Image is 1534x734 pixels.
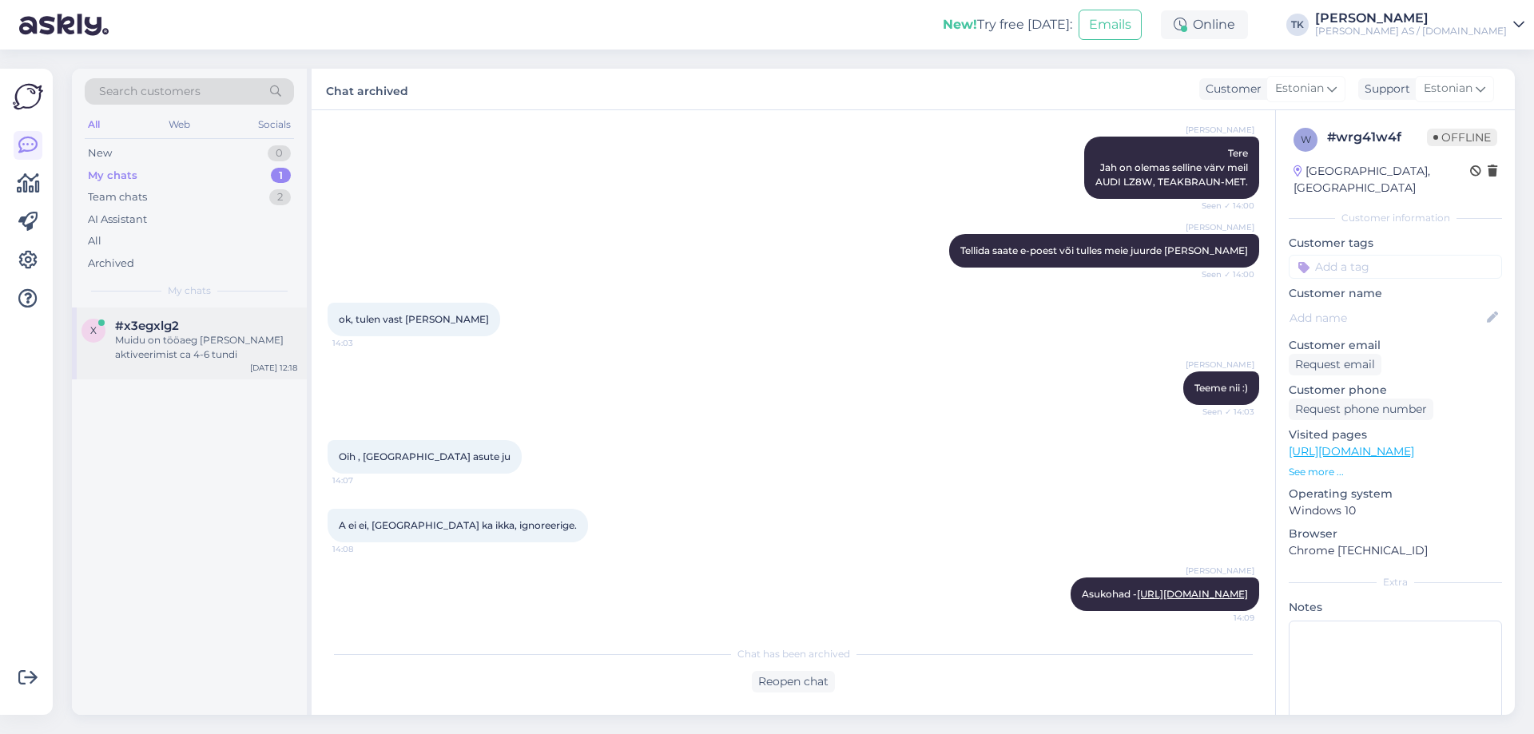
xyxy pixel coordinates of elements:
[1289,575,1502,589] div: Extra
[1289,542,1502,559] p: Chrome [TECHNICAL_ID]
[1358,81,1410,97] div: Support
[1427,129,1497,146] span: Offline
[1186,124,1254,136] span: [PERSON_NAME]
[737,647,850,661] span: Chat has been archived
[1327,128,1427,147] div: # wrg41w4f
[339,519,577,531] span: A ei ei, [GEOGRAPHIC_DATA] ka ikka, ignoreerige.
[1290,309,1484,327] input: Add name
[1194,612,1254,624] span: 14:09
[1082,588,1248,600] span: Asukohad -
[115,333,297,362] div: Muidu on tööaeg [PERSON_NAME] aktiveerimist ca 4-6 tundi
[168,284,211,298] span: My chats
[90,324,97,336] span: x
[1289,526,1502,542] p: Browser
[1315,12,1524,38] a: [PERSON_NAME][PERSON_NAME] AS / [DOMAIN_NAME]
[1289,427,1502,443] p: Visited pages
[1315,12,1507,25] div: [PERSON_NAME]
[165,114,193,135] div: Web
[339,313,489,325] span: ok, tulen vast [PERSON_NAME]
[250,362,297,374] div: [DATE] 12:18
[339,450,511,462] span: Oih , [GEOGRAPHIC_DATA] asute ju
[268,145,291,161] div: 0
[1095,147,1248,188] span: Tere Jah on olemas selline värv meil AUDI LZ8W, TEAKBRAUN-MET.
[1289,285,1502,302] p: Customer name
[943,17,977,32] b: New!
[752,671,835,692] div: Reopen chat
[1289,382,1502,399] p: Customer phone
[1194,382,1248,394] span: Teeme nii :)
[1079,10,1142,40] button: Emails
[1289,255,1502,279] input: Add a tag
[1289,211,1502,225] div: Customer information
[271,168,291,184] div: 1
[1137,588,1248,600] a: [URL][DOMAIN_NAME]
[88,256,134,272] div: Archived
[255,114,294,135] div: Socials
[1289,354,1381,375] div: Request email
[1294,163,1470,196] div: [GEOGRAPHIC_DATA], [GEOGRAPHIC_DATA]
[1289,486,1502,502] p: Operating system
[88,189,147,205] div: Team chats
[1194,406,1254,418] span: Seen ✓ 14:03
[1161,10,1248,39] div: Online
[1289,337,1502,354] p: Customer email
[1186,359,1254,371] span: [PERSON_NAME]
[88,212,147,228] div: AI Assistant
[1199,81,1262,97] div: Customer
[1275,80,1324,97] span: Estonian
[1194,268,1254,280] span: Seen ✓ 14:00
[1289,465,1502,479] p: See more ...
[88,145,112,161] div: New
[1289,502,1502,519] p: Windows 10
[1424,80,1472,97] span: Estonian
[85,114,103,135] div: All
[88,168,137,184] div: My chats
[332,474,392,486] span: 14:07
[13,81,43,112] img: Askly Logo
[332,543,392,555] span: 14:08
[1289,399,1433,420] div: Request phone number
[1194,200,1254,212] span: Seen ✓ 14:00
[1301,133,1311,145] span: w
[326,78,408,100] label: Chat archived
[332,337,392,349] span: 14:03
[943,15,1072,34] div: Try free [DATE]:
[1186,565,1254,577] span: [PERSON_NAME]
[88,233,101,249] div: All
[1289,235,1502,252] p: Customer tags
[99,83,201,100] span: Search customers
[1186,221,1254,233] span: [PERSON_NAME]
[960,244,1248,256] span: Tellida saate e-poest või tulles meie juurde [PERSON_NAME]
[269,189,291,205] div: 2
[1315,25,1507,38] div: [PERSON_NAME] AS / [DOMAIN_NAME]
[1289,599,1502,616] p: Notes
[115,319,179,333] span: #x3egxlg2
[1286,14,1309,36] div: TK
[1289,444,1414,458] a: [URL][DOMAIN_NAME]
